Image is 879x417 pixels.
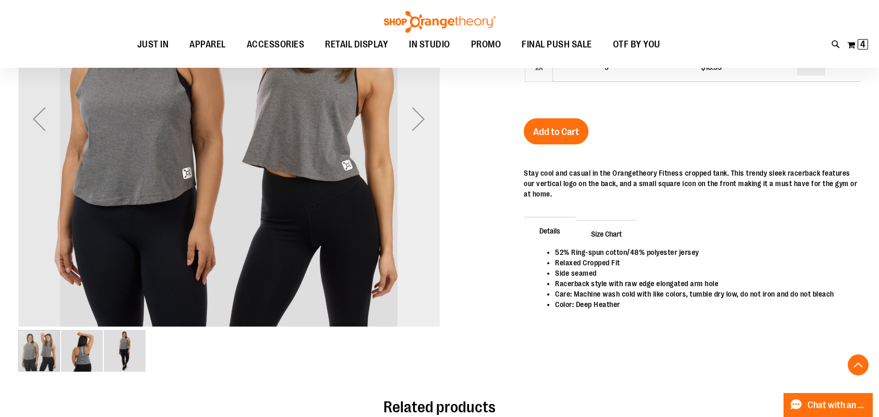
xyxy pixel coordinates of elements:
[605,63,609,71] span: 5
[555,299,850,310] li: Color: Deep Heather
[179,33,236,56] a: APPAREL
[189,33,226,56] span: APPAREL
[236,33,315,57] a: ACCESSORIES
[18,329,61,373] div: image 1 of 3
[399,33,461,57] a: IN STUDIO
[104,330,146,372] img: OTF Womens Cropped Tank Grey Dark
[471,33,501,56] span: PROMO
[555,257,850,268] li: Relaxed Cropped Fit
[575,220,637,247] span: Size Chart
[383,398,496,416] span: Related products
[522,33,592,56] span: FINAL PUSH SALE
[524,118,588,144] button: Add to Cart
[555,247,850,257] li: 52% Ring-spun cotton/48% polyester jersey
[325,33,388,56] span: RETAIL DISPLAY
[511,33,603,57] a: FINAL PUSH SALE
[603,33,671,57] a: OTF BY YOU
[784,393,873,417] button: Chat with an Expert
[247,33,305,56] span: ACCESSORIES
[860,39,865,50] span: 4
[524,217,576,244] span: Details
[137,33,169,56] span: JUST IN
[524,168,861,199] div: Stay cool and casual in the Orangetheory Fitness cropped tank. This trendy sleek racerback featur...
[127,33,179,57] a: JUST IN
[61,329,104,373] div: image 2 of 3
[808,400,866,410] span: Chat with an Expert
[533,126,579,138] span: Add to Cart
[315,33,399,57] a: RETAIL DISPLAY
[555,268,850,278] li: Side seamed
[555,278,850,289] li: Racerback style with raw edge elongated arm hole
[613,33,660,56] span: OTF BY YOU
[382,11,497,33] img: Shop Orangetheory
[461,33,512,57] a: PROMO
[555,289,850,299] li: Care: Machine wash cold with like colors, tumble dry low, do not iron and do not bleach
[848,354,869,375] button: Back To Top
[104,329,146,373] div: image 3 of 3
[409,33,450,56] span: IN STUDIO
[61,330,103,372] img: OTF Womens Cropped Tank Grey Dark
